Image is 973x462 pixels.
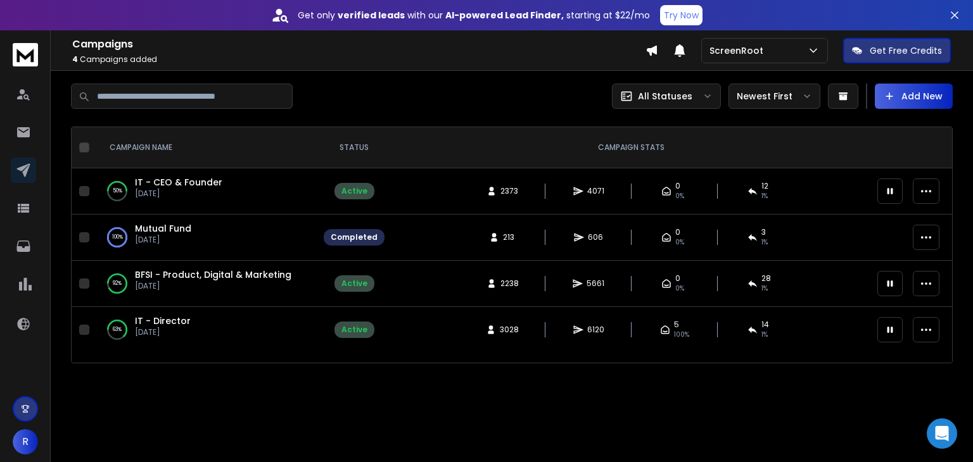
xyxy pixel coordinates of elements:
span: 5 [674,320,679,330]
span: 0% [675,284,684,294]
div: Completed [331,232,378,242]
span: 3 [761,227,766,237]
button: R [13,429,38,454]
span: 0 [675,273,680,284]
strong: AI-powered Lead Finder, [445,9,564,22]
span: 1 % [761,330,768,340]
td: 100%Mutual Fund[DATE] [94,215,316,261]
span: 0% [675,191,684,201]
p: 92 % [113,277,122,290]
span: 3028 [500,325,519,335]
p: [DATE] [135,327,191,337]
span: 213 [503,232,516,242]
span: 2238 [500,278,519,289]
th: CAMPAIGN NAME [94,127,316,168]
span: 4 [72,54,78,65]
p: Campaigns added [72,54,645,65]
span: 2373 [500,186,518,196]
h1: Campaigns [72,37,645,52]
div: Active [341,186,367,196]
p: [DATE] [135,281,291,291]
button: Add New [875,84,953,109]
span: 100 % [674,330,689,340]
a: IT - CEO & Founder [135,176,222,189]
a: IT - Director [135,315,191,327]
p: [DATE] [135,189,222,199]
p: All Statuses [638,90,692,103]
span: 0 [675,227,680,237]
td: 92%BFSI - Product, Digital & Marketing[DATE] [94,261,316,307]
span: 6120 [587,325,604,335]
div: Open Intercom Messenger [927,418,957,449]
p: [DATE] [135,235,191,245]
span: 1 % [761,237,768,247]
p: 50 % [113,185,122,197]
img: logo [13,43,38,66]
td: 63%IT - Director[DATE] [94,307,316,353]
div: Active [341,278,367,289]
p: Try Now [664,9,699,22]
span: 28 [761,273,771,284]
span: 4071 [587,186,604,196]
span: 0 [675,181,680,191]
a: Mutual Fund [135,222,191,235]
span: 5661 [587,278,604,289]
th: CAMPAIGN STATS [392,127,870,168]
span: 12 [761,181,768,191]
span: 0% [675,237,684,247]
span: 1 % [761,284,768,294]
p: ScreenRoot [709,44,768,57]
span: 14 [761,320,769,330]
button: Get Free Credits [843,38,951,63]
p: Get Free Credits [870,44,942,57]
p: 63 % [113,323,122,336]
button: Try Now [660,5,703,25]
p: Get only with our starting at $22/mo [298,9,650,22]
span: 1 % [761,191,768,201]
th: STATUS [316,127,392,168]
span: 606 [588,232,603,242]
button: Newest First [728,84,820,109]
p: 100 % [112,231,123,244]
td: 50%IT - CEO & Founder[DATE] [94,168,316,215]
div: Active [341,325,367,335]
a: BFSI - Product, Digital & Marketing [135,268,291,281]
strong: verified leads [338,9,405,22]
